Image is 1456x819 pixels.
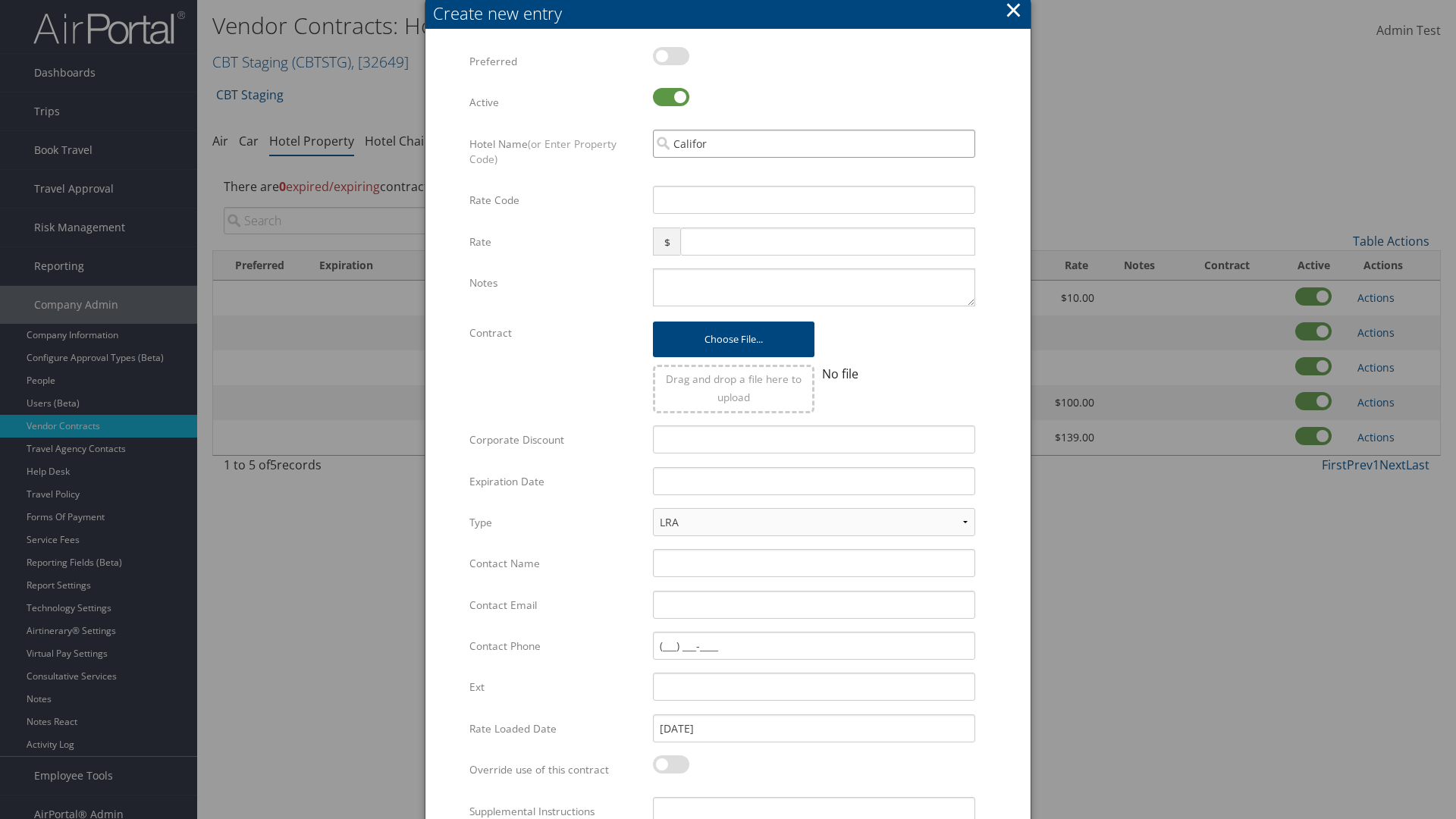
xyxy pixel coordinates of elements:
label: Rate Code [469,186,642,215]
span: Drag and drop a file here to upload [666,372,802,404]
label: Active [469,88,642,117]
input: (___) ___-____ [653,632,975,660]
label: Contract [469,318,642,347]
label: Rate [469,227,642,256]
label: Override use of this contract [469,755,642,784]
div: Create new entry [433,2,1031,25]
label: Expiration Date [469,467,642,496]
label: Hotel Name [469,130,642,174]
span: $ [653,227,679,256]
label: Type [469,508,642,537]
label: Contact Name [469,549,642,578]
label: Corporate Discount [469,425,642,454]
label: Notes [469,268,642,297]
span: No file [822,366,858,382]
label: Contact Email [469,591,642,620]
span: (or Enter Property Code) [469,136,617,166]
label: Contact Phone [469,632,642,661]
label: Rate Loaded Date [469,714,642,743]
label: Ext [469,673,642,701]
label: Preferred [469,47,642,76]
